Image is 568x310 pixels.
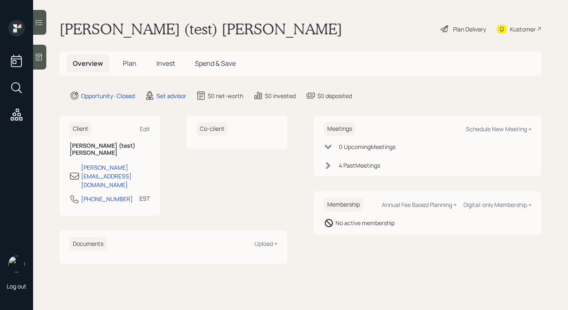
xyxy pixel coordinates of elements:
[510,25,536,34] div: Kustomer
[317,91,352,100] div: $0 deposited
[336,219,395,227] div: No active membership
[324,122,355,136] h6: Meetings
[197,122,228,136] h6: Co-client
[81,163,150,189] div: [PERSON_NAME][EMAIL_ADDRESS][DOMAIN_NAME]
[73,59,103,68] span: Overview
[466,125,532,133] div: Schedule New Meeting +
[70,122,92,136] h6: Client
[463,201,532,209] div: Digital-only Membership +
[339,161,380,170] div: 4 Past Meeting s
[81,91,135,100] div: Opportunity · Closed
[8,256,25,272] img: aleksandra-headshot.png
[453,25,486,34] div: Plan Delivery
[81,195,133,203] div: [PHONE_NUMBER]
[7,282,26,290] div: Log out
[60,20,342,38] h1: [PERSON_NAME] (test) [PERSON_NAME]
[254,240,278,248] div: Upload +
[139,194,150,203] div: EST
[123,59,137,68] span: Plan
[70,237,107,251] h6: Documents
[324,198,363,211] h6: Membership
[382,201,457,209] div: Annual Fee Based Planning +
[156,59,175,68] span: Invest
[156,91,186,100] div: Set advisor
[208,91,243,100] div: $0 net-worth
[265,91,296,100] div: $0 invested
[140,125,150,133] div: Edit
[339,142,395,151] div: 0 Upcoming Meeting s
[70,142,150,156] h6: [PERSON_NAME] (test) [PERSON_NAME]
[195,59,236,68] span: Spend & Save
